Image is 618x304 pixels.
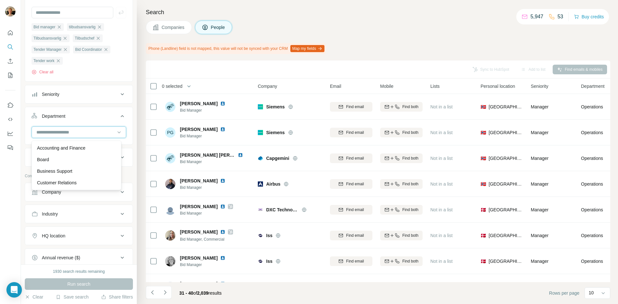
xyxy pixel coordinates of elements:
[220,178,225,183] img: LinkedIn logo
[574,12,604,21] button: Buy credits
[42,189,61,195] div: Company
[489,232,523,239] span: [GEOGRAPHIC_DATA]
[165,179,175,189] img: Avatar
[430,207,453,212] span: Not in a list
[481,155,486,161] span: 🇳🇴
[430,156,453,161] span: Not in a list
[220,255,225,261] img: LinkedIn logo
[25,87,133,102] button: Seniority
[266,258,272,264] span: Iss
[42,91,59,97] div: Seniority
[346,104,364,110] span: Find email
[330,153,372,163] button: Find email
[481,207,486,213] span: 🇩🇰
[37,156,49,163] p: Board
[180,159,251,165] span: Bid Manager
[380,205,423,215] button: Find both
[589,290,594,296] p: 10
[5,41,15,53] button: Search
[75,35,94,41] span: Tilbudschef
[330,83,341,89] span: Email
[380,153,423,163] button: Find both
[56,294,89,300] button: Save search
[5,142,15,153] button: Feedback
[258,181,263,187] img: Logo of Airbus
[266,232,272,239] span: Iss
[430,259,453,264] span: Not in a list
[220,204,225,209] img: LinkedIn logo
[581,104,603,110] span: Operations
[430,233,453,238] span: Not in a list
[6,282,22,298] div: Open Intercom Messenger
[489,181,523,187] span: [GEOGRAPHIC_DATA]
[165,256,175,266] img: Avatar
[530,13,543,21] p: 5,947
[25,173,133,179] p: Company information
[266,155,289,161] span: Capgemini
[180,178,218,184] span: [PERSON_NAME]
[402,130,418,135] span: Find both
[53,269,105,274] div: 1930 search results remaining
[330,205,372,215] button: Find email
[180,255,218,261] span: [PERSON_NAME]
[258,233,263,238] img: Logo of Iss
[42,254,80,261] div: Annual revenue ($)
[380,83,393,89] span: Mobile
[581,232,603,239] span: Operations
[33,35,61,41] span: Tilbudsansvarlig
[581,83,604,89] span: Department
[258,83,277,89] span: Company
[258,207,263,212] img: Logo of DXC Technology
[42,211,58,217] div: Industry
[402,233,418,238] span: Find both
[402,104,418,110] span: Find both
[380,256,423,266] button: Find both
[180,203,218,210] span: [PERSON_NAME]
[581,207,603,213] span: Operations
[330,179,372,189] button: Find email
[258,259,263,264] img: Logo of Iss
[380,231,423,240] button: Find both
[481,129,486,136] span: 🇳🇴
[330,102,372,112] button: Find email
[180,185,233,190] span: Bid Manager
[489,155,523,161] span: [GEOGRAPHIC_DATA]
[346,155,364,161] span: Find email
[25,250,133,265] button: Annual revenue ($)
[37,145,85,151] p: Accounting and Finance
[481,83,515,89] span: Personal location
[165,153,175,163] img: Avatar
[165,282,175,292] img: Avatar
[531,207,548,212] span: Manager
[180,100,218,107] span: [PERSON_NAME]
[42,233,65,239] div: HQ location
[549,290,579,296] span: Rows per page
[481,104,486,110] span: 🇳🇴
[33,24,55,30] span: Bid manager
[25,184,133,200] button: Company
[197,290,208,296] span: 2,039
[220,101,225,106] img: LinkedIn logo
[290,45,324,52] button: Map my fields
[180,262,233,268] span: Bid Manager
[380,128,423,137] button: Find both
[180,210,233,216] span: Bid Manager
[5,99,15,111] button: Use Surfe on LinkedIn
[5,55,15,67] button: Enrich CSV
[430,181,453,187] span: Not in a list
[75,47,102,52] span: Bid Coordinator
[258,156,263,161] img: Logo of Capgemini
[581,155,603,161] span: Operations
[162,83,183,89] span: 0 selected
[402,207,418,213] span: Find both
[430,130,453,135] span: Not in a list
[330,282,372,292] button: Find email
[238,152,243,158] img: LinkedIn logo
[179,290,193,296] span: 31 - 40
[481,258,486,264] span: 🇩🇰
[25,150,133,165] button: Personal location3
[25,294,43,300] button: Clear
[211,24,226,31] span: People
[180,133,233,139] span: Bid Manager
[180,229,218,235] span: [PERSON_NAME]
